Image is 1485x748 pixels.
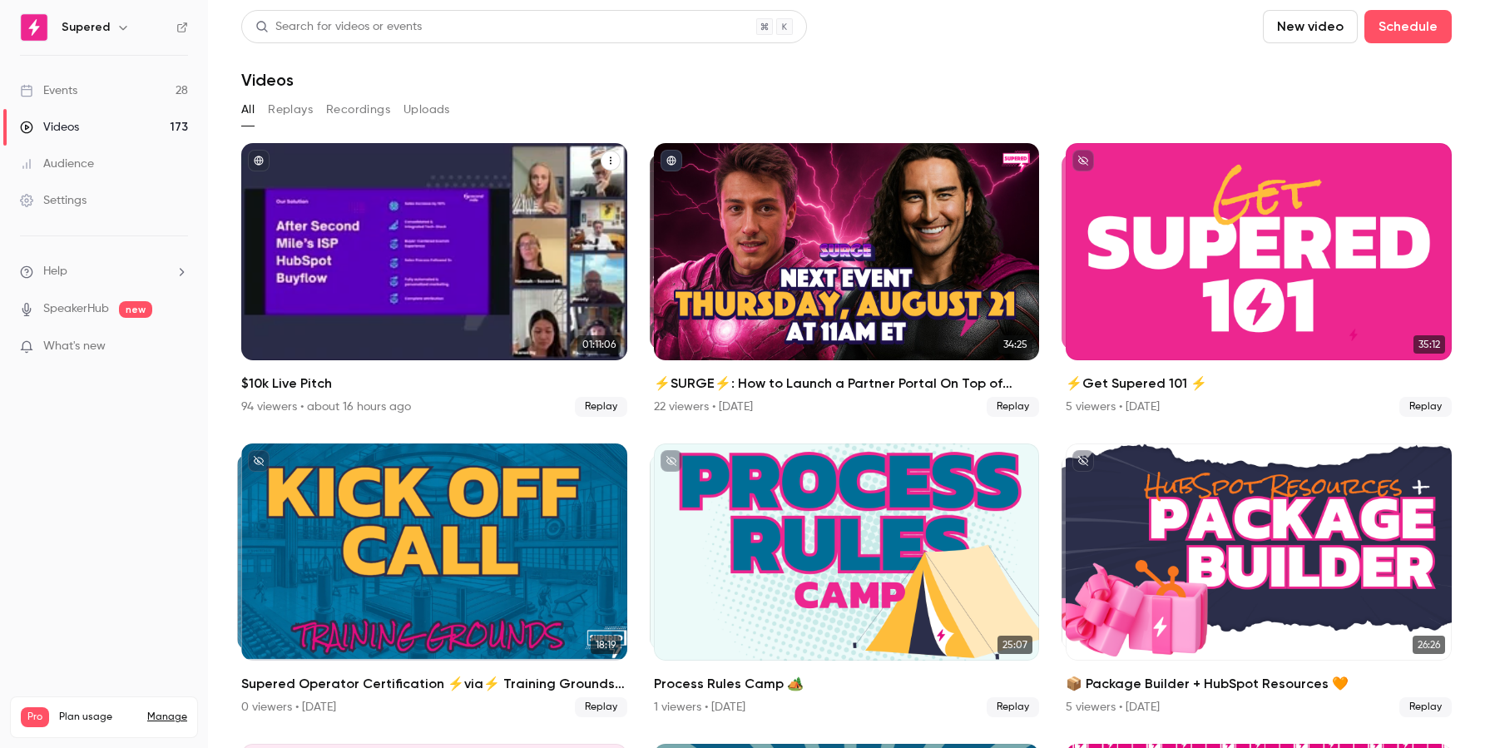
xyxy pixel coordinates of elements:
button: Recordings [326,97,390,123]
img: Supered [21,14,47,41]
li: Supered Operator Certification ⚡️via⚡️ Training Grounds: Kickoff Call [241,443,627,717]
section: Videos [241,10,1452,738]
h2: Supered Operator Certification ⚡️via⚡️ Training Grounds: Kickoff Call [241,674,627,694]
button: Uploads [403,97,450,123]
div: 22 viewers • [DATE] [654,399,753,415]
span: new [119,301,152,318]
button: All [241,97,255,123]
span: Replay [987,397,1039,417]
li: help-dropdown-opener [20,263,188,280]
div: 0 viewers • [DATE] [241,699,336,716]
span: Pro [21,707,49,727]
li: Process Rules Camp 🏕️ [654,443,1040,717]
div: 5 viewers • [DATE] [1066,699,1160,716]
span: Plan usage [59,711,137,724]
h6: Supered [62,19,110,36]
span: Replay [987,697,1039,717]
div: Events [20,82,77,99]
a: 34:2534:25⚡️SURGE⚡️: How to Launch a Partner Portal On Top of HubSpot w/Introw22 viewers • [DATE]... [654,143,1040,417]
div: Settings [20,192,87,209]
span: 26:26 [1413,636,1445,654]
span: 35:12 [1413,335,1445,354]
span: Replay [575,397,627,417]
span: What's new [43,338,106,355]
button: unpublished [1072,450,1094,472]
h2: 📦 Package Builder + HubSpot Resources 🧡 [1066,674,1452,694]
span: 34:25 [998,335,1032,354]
button: unpublished [1072,150,1094,171]
li: $10k Live Pitch [241,143,627,417]
span: 18:19 [591,636,621,654]
button: published [661,150,682,171]
li: ⚡️Get Supered 101 ⚡️ [1066,143,1452,417]
a: Manage [147,711,187,724]
button: Schedule [1364,10,1452,43]
div: 94 viewers • about 16 hours ago [241,399,411,415]
a: 01:11:06$10k Live Pitch94 viewers • about 16 hours agoReplay [241,143,627,417]
h2: $10k Live Pitch [241,374,627,394]
button: New video [1263,10,1358,43]
button: Replays [268,97,313,123]
span: Replay [575,697,627,717]
li: 📦 Package Builder + HubSpot Resources 🧡 [1066,443,1452,717]
a: 25:0725:07Process Rules Camp 🏕️1 viewers • [DATE]Replay [654,443,1040,717]
h2: ⚡️Get Supered 101 ⚡️ [1066,374,1452,394]
button: unpublished [661,450,682,472]
li: ⚡️SURGE⚡️: How to Launch a Partner Portal On Top of HubSpot w/Introw [654,143,1040,417]
span: 25:07 [997,636,1032,654]
span: 01:11:06 [577,335,621,354]
div: 5 viewers • [DATE] [1066,399,1160,415]
span: Replay [1399,697,1452,717]
button: published [248,150,270,171]
div: 1 viewers • [DATE] [654,699,745,716]
iframe: Noticeable Trigger [168,339,188,354]
a: 26:2626:26📦 Package Builder + HubSpot Resources 🧡5 viewers • [DATE]Replay [1066,443,1452,717]
button: unpublished [248,450,270,472]
h2: ⚡️SURGE⚡️: How to Launch a Partner Portal On Top of HubSpot w/Introw [654,374,1040,394]
div: Videos [20,119,79,136]
span: Help [43,263,67,280]
div: Audience [20,156,94,172]
a: 35:1235:12⚡️Get Supered 101 ⚡️5 viewers • [DATE]Replay [1066,143,1452,417]
h2: Process Rules Camp 🏕️ [654,674,1040,694]
a: SpeakerHub [43,300,109,318]
div: Search for videos or events [255,18,422,36]
span: Replay [1399,397,1452,417]
h1: Videos [241,70,294,90]
a: 18:1918:19Supered Operator Certification ⚡️via⚡️ Training Grounds: Kickoff Call0 viewers • [DATE]... [241,443,627,717]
